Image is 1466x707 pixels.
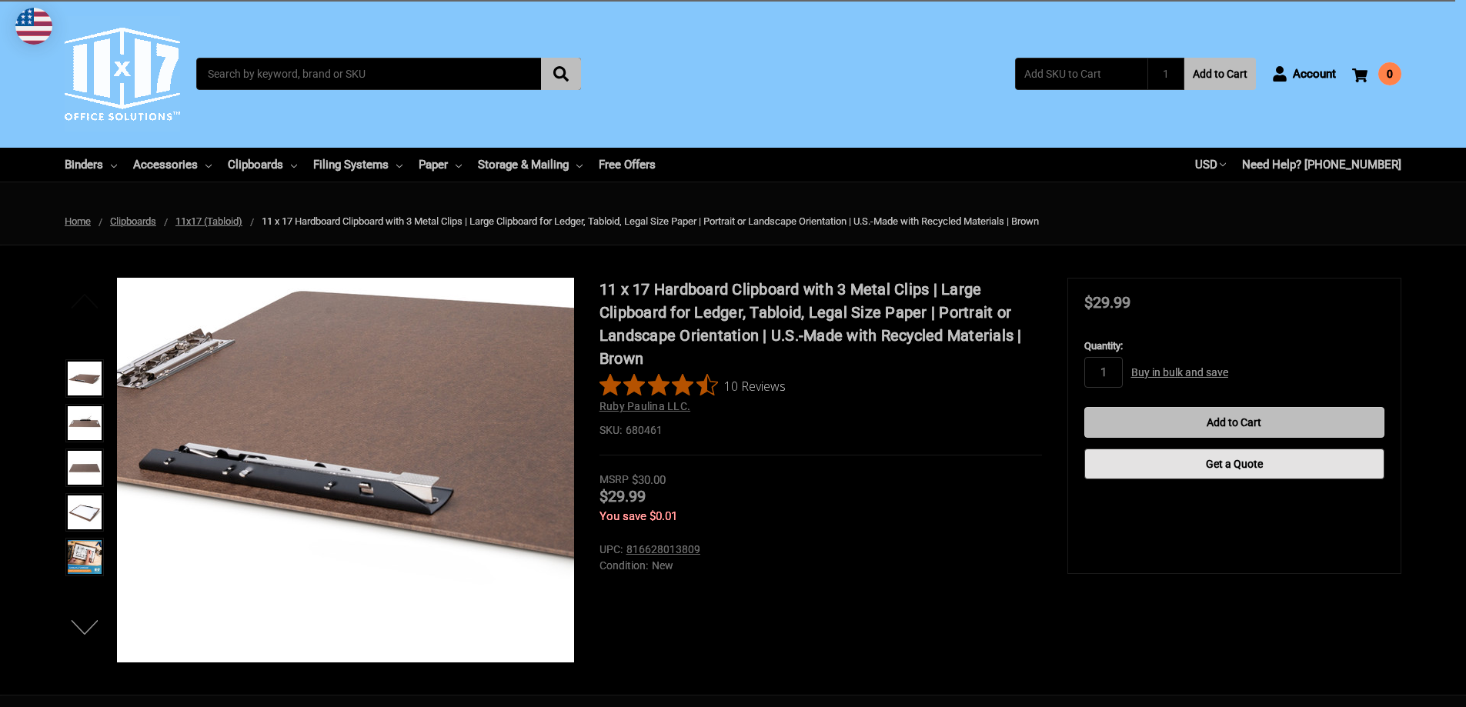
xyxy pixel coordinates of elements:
img: 17x11 Clipboard Hardboard Panel Featuring 3 Clips Brown [68,362,102,395]
a: Clipboards [110,215,156,227]
dd: 680461 [599,422,1042,439]
span: $29.99 [599,487,646,505]
input: Add to Cart [1084,407,1384,438]
h1: 11 x 17 Hardboard Clipboard with 3 Metal Clips | Large Clipboard for Ledger, Tabloid, Legal Size ... [599,278,1042,370]
span: 11 x 17 Hardboard Clipboard with 3 Metal Clips | Large Clipboard for Ledger, Tabloid, Legal Size ... [262,215,1039,227]
a: 11x17 (Tabloid) [175,215,242,227]
span: $0.01 [650,509,677,523]
a: Storage & Mailing [478,148,583,182]
img: 11x17.com [65,16,180,132]
a: Buy in bulk and save [1131,366,1228,379]
button: Next [62,612,109,642]
a: Free Offers [599,148,656,182]
img: 11 x 17 Hardboard Clipboard with 3 Metal Clips | Large Clipboard for Ledger, Tabloid, Legal Size ... [68,406,102,440]
dt: UPC: [599,542,623,558]
a: Home [65,215,91,227]
a: 0 [1352,54,1401,94]
button: Get a Quote [1084,449,1384,479]
a: Ruby Paulina LLC. [599,400,690,412]
span: $30.00 [632,473,666,487]
span: 0 [1378,62,1401,85]
a: Account [1272,54,1336,94]
a: Filing Systems [313,148,402,182]
div: MSRP [599,472,629,488]
img: 11 x 17 Hardboard Clipboard with 3 Metal Clips | Large Clipboard for Ledger, Tabloid, Legal Size ... [68,540,102,574]
a: USD [1195,148,1226,182]
span: Account [1293,65,1336,83]
button: Rated 4.6 out of 5 stars from 10 reviews. Jump to reviews. [599,374,786,397]
span: 10 Reviews [724,374,786,397]
dd: New [599,558,1035,574]
a: Clipboards [228,148,297,182]
input: Search by keyword, brand or SKU [196,58,581,90]
input: Add SKU to Cart [1015,58,1147,90]
img: 11 x 17 Hardboard Clipboard with 3 Metal Clips | Large Clipboard for Ledger, Tabloid, Legal Size ... [68,495,102,529]
a: Need Help? [PHONE_NUMBER] [1242,148,1401,182]
button: Add to Cart [1184,58,1256,90]
img: 17x11 Clipboard Acrylic Panel Featuring an 8" Hinge Clip Black [68,451,102,485]
img: duty and tax information for United States [15,8,52,45]
a: Paper [419,148,462,182]
span: You save [599,509,646,523]
a: Accessories [133,148,212,182]
a: Binders [65,148,117,182]
dt: SKU: [599,422,622,439]
tcxspan: Call 816628013809 via 3CX [626,543,700,555]
span: $29.99 [1084,293,1130,312]
label: Quantity: [1084,338,1384,354]
button: Previous [62,285,109,316]
dt: Condition: [599,558,648,574]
